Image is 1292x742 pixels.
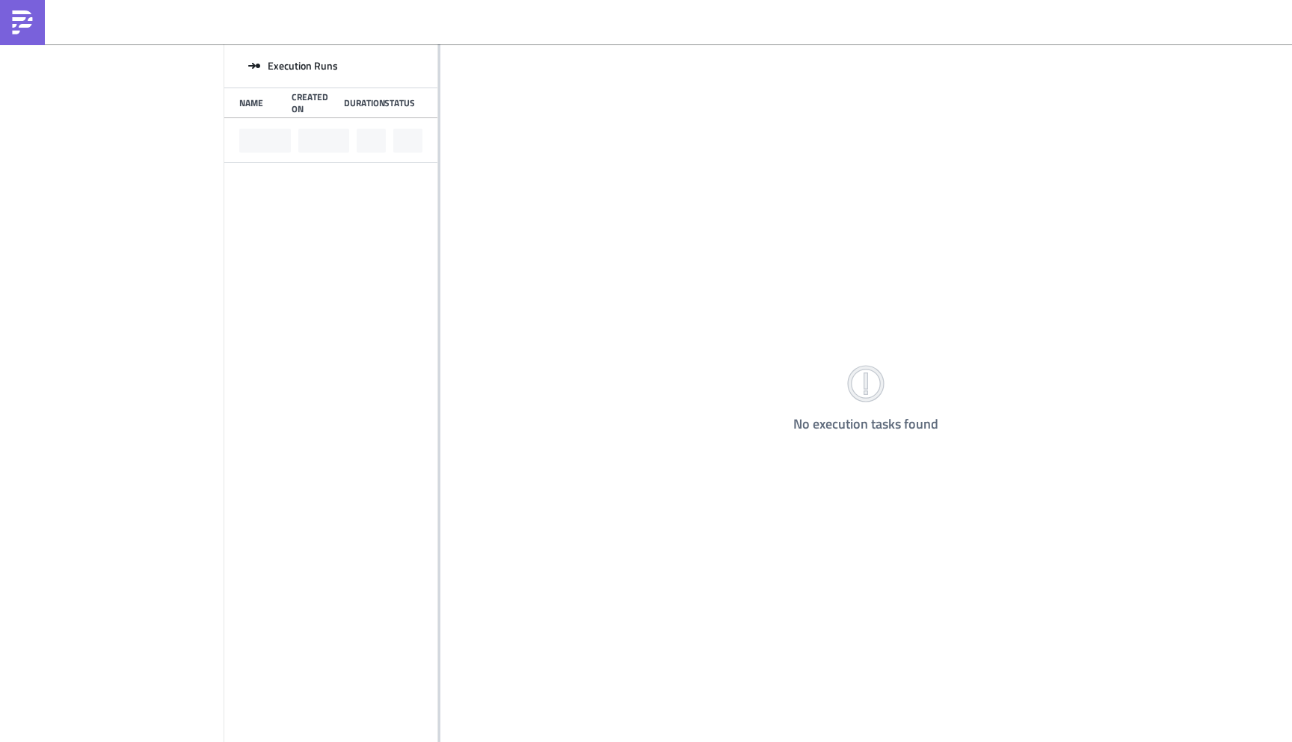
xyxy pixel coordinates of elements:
img: PushMetrics [10,10,34,34]
div: Name [239,97,284,108]
div: Created On [292,91,336,114]
div: Duration [344,97,377,108]
span: Execution Runs [268,59,338,73]
div: Status [384,97,415,108]
h4: No execution tasks found [793,417,938,432]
